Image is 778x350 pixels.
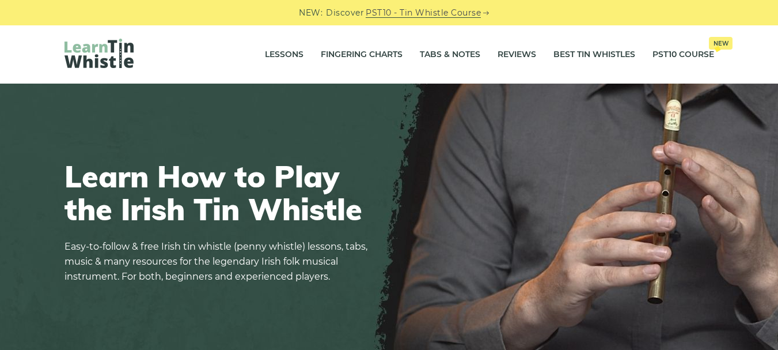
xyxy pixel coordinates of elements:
[553,40,635,69] a: Best Tin Whistles
[321,40,403,69] a: Fingering Charts
[709,37,733,50] span: New
[498,40,536,69] a: Reviews
[420,40,480,69] a: Tabs & Notes
[64,39,134,68] img: LearnTinWhistle.com
[652,40,714,69] a: PST10 CourseNew
[64,239,375,284] p: Easy-to-follow & free Irish tin whistle (penny whistle) lessons, tabs, music & many resources for...
[265,40,303,69] a: Lessons
[64,160,375,225] h1: Learn How to Play the Irish Tin Whistle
